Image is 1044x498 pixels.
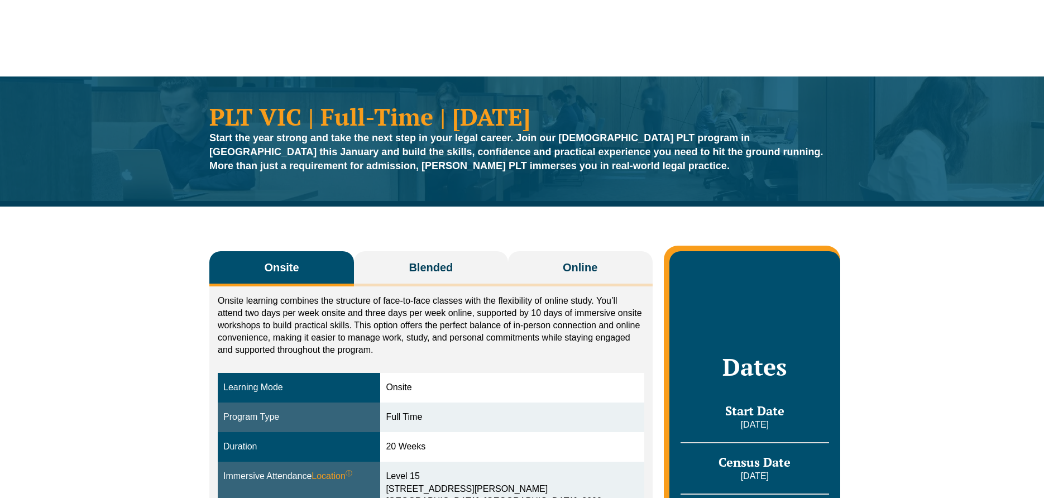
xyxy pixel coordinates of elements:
span: Census Date [719,454,791,470]
p: [DATE] [681,419,829,431]
div: Duration [223,440,375,453]
strong: Start the year strong and take the next step in your legal career. Join our [DEMOGRAPHIC_DATA] PL... [209,132,823,171]
span: Onsite [264,260,299,275]
div: Learning Mode [223,381,375,394]
h2: Dates [681,353,829,381]
div: Immersive Attendance [223,470,375,483]
div: 20 Weeks [386,440,638,453]
h1: PLT VIC | Full-Time | [DATE] [209,104,835,128]
span: Start Date [725,403,784,419]
p: Onsite learning combines the structure of face-to-face classes with the flexibility of online stu... [218,295,644,356]
sup: ⓘ [346,470,352,477]
span: Blended [409,260,453,275]
span: Online [563,260,597,275]
p: [DATE] [681,470,829,482]
span: Location [312,470,352,483]
div: Onsite [386,381,638,394]
div: Program Type [223,411,375,424]
div: Full Time [386,411,638,424]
